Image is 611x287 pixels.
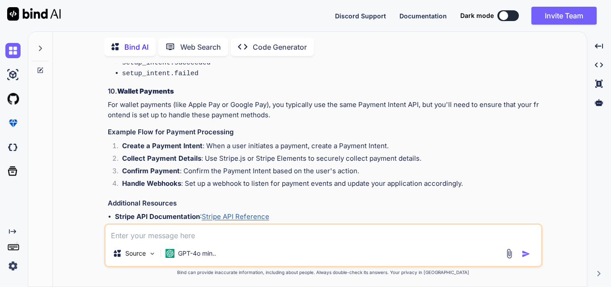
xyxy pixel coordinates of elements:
[504,248,514,259] img: attachment
[117,87,174,95] strong: Wallet Payments
[149,250,156,257] img: Pick Models
[202,212,269,221] a: Stripe API Reference
[122,59,211,67] code: setup_intent.succeeded
[125,249,146,258] p: Source
[122,154,201,163] strong: Collect Payment Details
[253,42,307,52] p: Code Generator
[108,86,541,97] h3: 10.
[115,212,200,221] strong: Stripe API Documentation
[124,42,149,52] p: Bind AI
[108,100,541,120] p: For wallet payments (like Apple Pay or Google Pay), you typically use the same Payment Intent API...
[180,42,221,52] p: Web Search
[115,154,541,166] li: : Use Stripe.js or Stripe Elements to securely collect payment details.
[108,198,541,209] h3: Additional Resources
[5,116,21,131] img: premium
[122,179,181,188] strong: Handle Webhooks
[122,70,199,77] code: setup_intent.failed
[115,222,541,232] li: : For securely collecting payment information on the frontend.
[178,249,216,258] p: GPT-4o min..
[5,258,21,274] img: settings
[7,7,61,21] img: Bind AI
[335,11,386,21] button: Discord Support
[115,223,188,231] strong: Stripe.js and Elements
[522,249,530,258] img: icon
[104,269,543,276] p: Bind can provide inaccurate information, including about people. Always double-check its answers....
[115,212,541,222] li: :
[5,91,21,107] img: githubLight
[115,166,541,179] li: : Confirm the Payment Intent based on the user's action.
[5,43,21,58] img: chat
[122,167,180,175] strong: Confirm Payment
[5,140,21,155] img: darkCloudIdeIcon
[115,141,541,154] li: : When a user initiates a payment, create a Payment Intent.
[108,127,541,137] h3: Example Flow for Payment Processing
[399,11,447,21] button: Documentation
[531,7,597,25] button: Invite Team
[165,249,174,258] img: GPT-4o mini
[399,12,447,20] span: Documentation
[122,141,203,150] strong: Create a Payment Intent
[335,12,386,20] span: Discord Support
[5,67,21,82] img: ai-studio
[460,11,494,20] span: Dark mode
[115,179,541,191] li: : Set up a webhook to listen for payment events and update your application accordingly.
